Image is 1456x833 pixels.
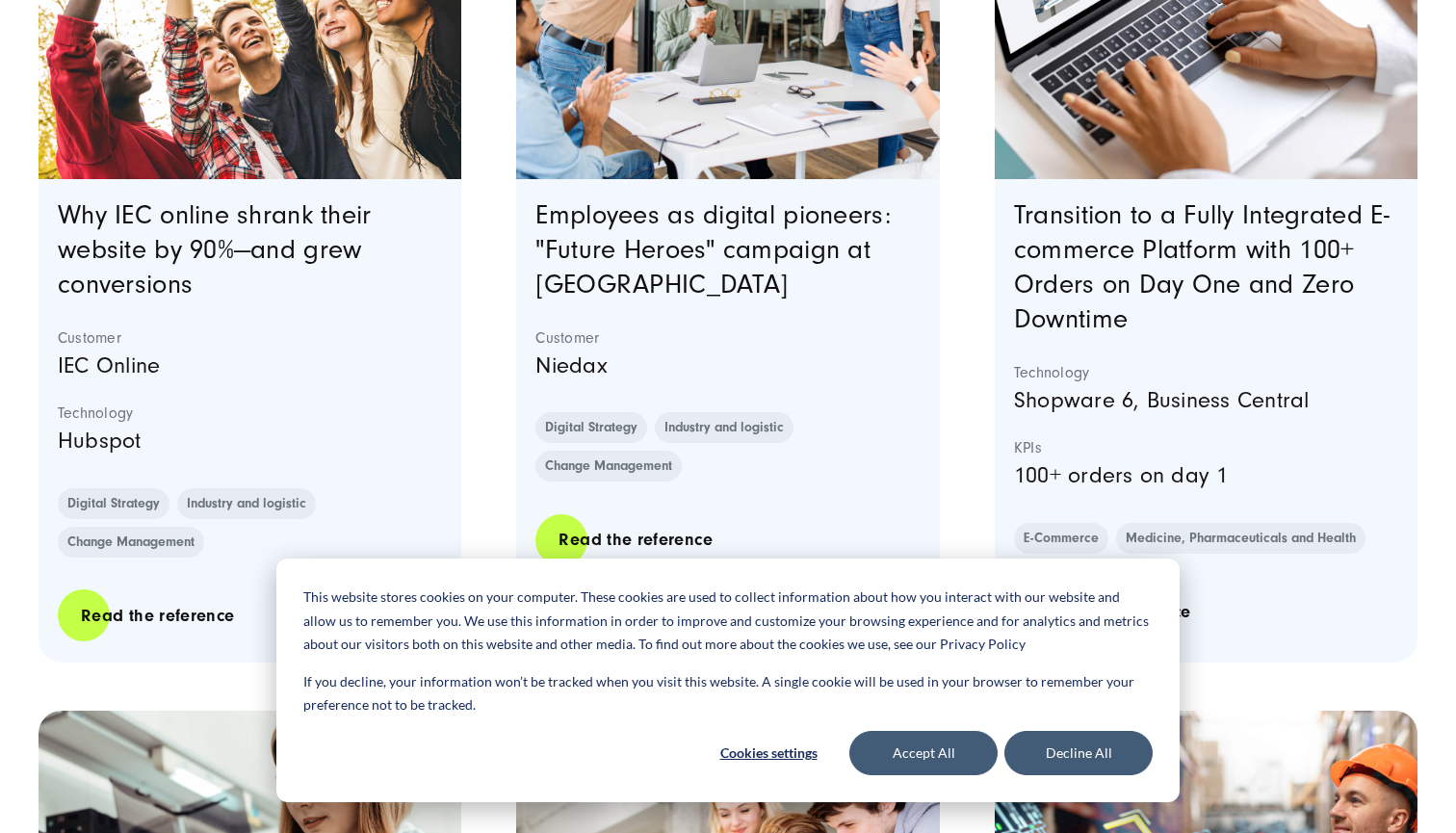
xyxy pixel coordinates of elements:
[1014,363,1398,382] strong: Technology
[58,328,442,348] strong: Customer
[1014,523,1108,554] a: E-Commerce
[303,670,1153,717] p: If you decline, your information won’t be tracked when you visit this website. A single cookie wi...
[535,200,890,299] a: Employees as digital pioneers: "Future Heroes" campaign at [GEOGRAPHIC_DATA]
[694,731,843,775] button: Cookies settings
[1116,523,1365,554] a: Medicine, Pharmaceuticals and Health
[303,586,1153,657] p: This website stores cookies on your computer. These cookies are used to collect information about...
[58,588,257,643] a: Read the reference
[535,451,682,482] a: Change Management
[58,488,169,519] a: Digital Strategy
[177,488,316,519] a: Industry and logistic
[1014,438,1398,457] strong: KPIs
[276,559,1180,802] div: Cookie banner
[58,527,204,558] a: Change Management
[58,403,442,423] strong: Technology
[1014,200,1391,334] a: Transition to a Fully Integrated E-commerce Platform with 100+ Orders on Day One and Zero Downtime
[655,412,793,443] a: Industry and logistic
[535,512,735,567] a: Read the reference
[58,200,372,299] a: Why IEC online shrank their website by 90%—and grew conversions
[535,348,920,384] p: Niedax
[58,348,442,384] p: IEC Online
[535,328,920,348] strong: Customer
[1014,457,1398,494] p: 100+ orders on day 1
[535,412,647,443] a: Digital Strategy
[1014,382,1398,419] p: Shopware 6, Business Central
[1004,731,1153,775] button: Decline All
[849,731,998,775] button: Accept All
[58,423,442,459] p: Hubspot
